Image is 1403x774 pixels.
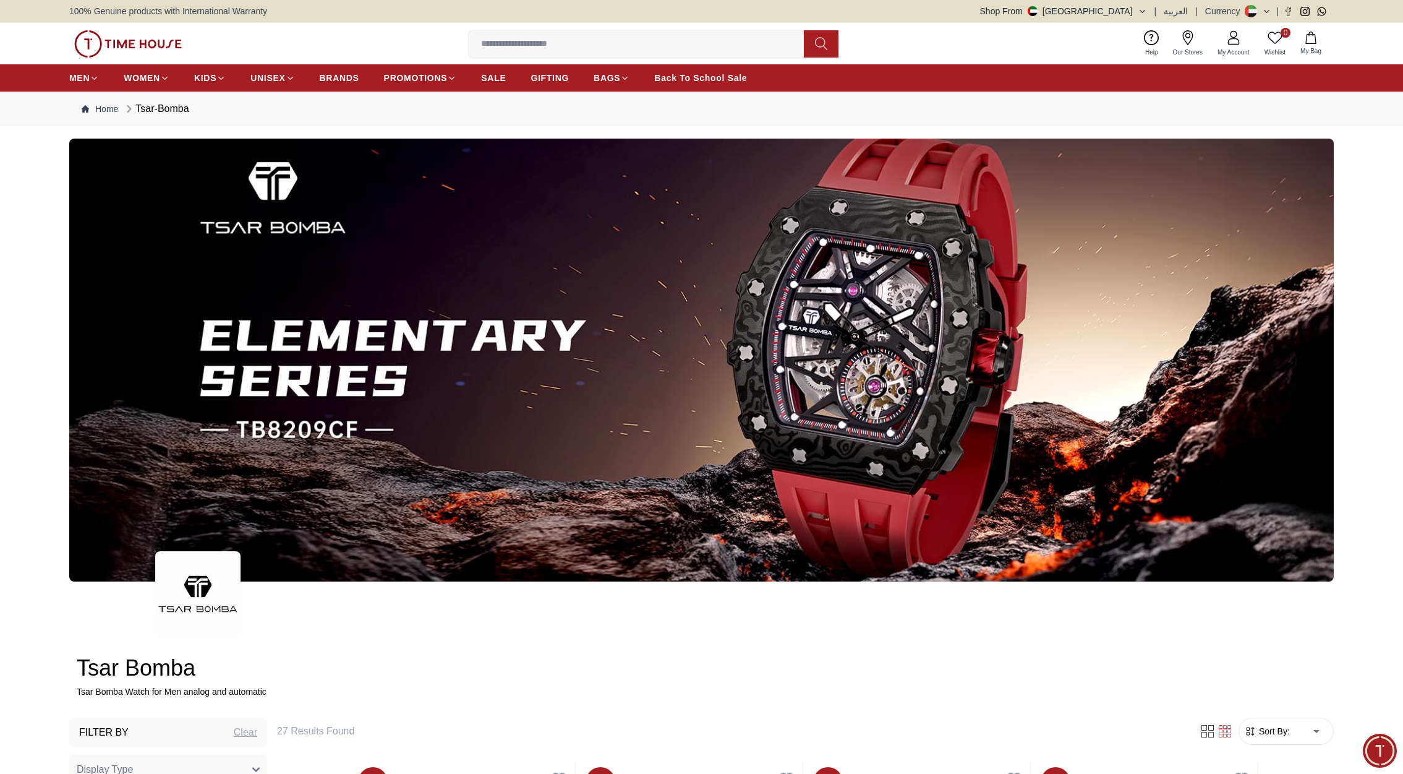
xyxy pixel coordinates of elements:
[194,72,216,84] span: KIDS
[74,30,182,58] img: ...
[1256,725,1290,737] span: Sort By:
[250,72,285,84] span: UNISEX
[124,72,160,84] span: WOMEN
[1284,7,1293,16] a: Facebook
[481,72,506,84] span: SALE
[250,67,294,89] a: UNISEX
[384,67,457,89] a: PROMOTIONS
[481,67,506,89] a: SALE
[1260,48,1290,57] span: Wishlist
[1140,48,1163,57] span: Help
[594,72,620,84] span: BAGS
[1276,5,1279,17] span: |
[531,72,569,84] span: GIFTING
[124,67,169,89] a: WOMEN
[234,725,257,740] div: Clear
[1244,725,1290,737] button: Sort By:
[1168,48,1208,57] span: Our Stores
[320,67,359,89] a: BRANDS
[69,5,267,17] span: 100% Genuine products with International Warranty
[1205,5,1245,17] div: Currency
[277,724,1184,739] h6: 27 Results Found
[320,72,359,84] span: BRANDS
[1166,28,1210,59] a: Our Stores
[77,686,1326,698] p: Tsar Bomba Watch for Men analog and automatic
[79,725,129,740] h3: Filter By
[654,67,747,89] a: Back To School Sale
[594,67,629,89] a: BAGS
[1028,6,1038,16] img: United Arab Emirates
[1195,5,1198,17] span: |
[69,139,1334,582] img: ...
[77,656,1326,681] h2: Tsar Bomba
[531,67,569,89] a: GIFTING
[1213,48,1255,57] span: My Account
[654,72,747,84] span: Back To School Sale
[1138,28,1166,59] a: Help
[69,67,99,89] a: MEN
[82,103,118,115] a: Home
[1154,5,1157,17] span: |
[1164,5,1188,17] button: العربية
[384,72,448,84] span: PROMOTIONS
[1281,28,1290,38] span: 0
[69,72,90,84] span: MEN
[69,92,1334,126] nav: Breadcrumb
[1317,7,1326,16] a: Whatsapp
[123,101,189,116] div: Tsar-Bomba
[1293,29,1329,58] button: My Bag
[1257,28,1293,59] a: 0Wishlist
[194,67,226,89] a: KIDS
[1295,46,1326,56] span: My Bag
[1363,734,1397,768] div: Chat Widget
[155,551,241,637] img: ...
[980,5,1147,17] button: Shop From[GEOGRAPHIC_DATA]
[1300,7,1310,16] a: Instagram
